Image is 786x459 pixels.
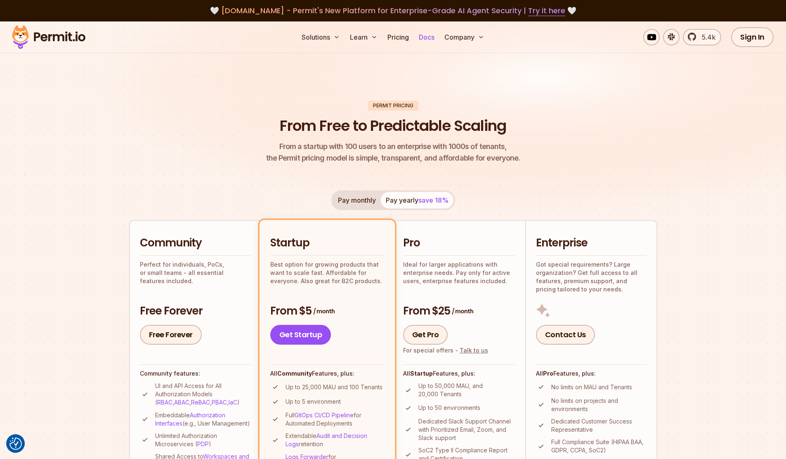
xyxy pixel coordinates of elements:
a: Free Forever [140,325,202,345]
p: Up to 50,000 MAU, and 20,000 Tenants [418,382,515,398]
button: Learn [347,29,381,45]
h3: From $25 [403,304,515,319]
button: Consent Preferences [9,438,22,450]
span: [DOMAIN_NAME] - Permit's New Platform for Enterprise-Grade AI Agent Security | [221,5,565,16]
a: GitOps CI/CD Pipeline [295,412,354,419]
p: Dedicated Slack Support Channel with Prioritized Email, Zoom, and Slack support [418,417,515,442]
p: Extendable retention [286,432,384,448]
a: Sign In [731,27,774,47]
h4: All Features, plus: [536,369,647,378]
p: Got special requirements? Large organization? Get full access to all features, premium support, a... [536,260,647,293]
p: Full Compliance Suite (HIPAA BAA, GDPR, CCPA, SoC2) [551,438,647,454]
a: Audit and Decision Logs [286,432,367,447]
img: Permit logo [8,23,89,51]
span: From a startup with 100 users to an enterprise with 1000s of tenants, [266,141,520,152]
p: the Permit pricing model is simple, transparent, and affordable for everyone. [266,141,520,164]
a: IaC [229,399,237,406]
h3: Free Forever [140,304,251,319]
div: Permit Pricing [368,101,418,111]
img: Revisit consent button [9,438,22,450]
h4: All Features, plus: [403,369,515,378]
a: Get Startup [270,325,331,345]
button: Company [441,29,488,45]
p: Embeddable (e.g., User Management) [155,411,251,428]
button: Pay monthly [333,192,381,208]
p: Best option for growing products that want to scale fast. Affordable for everyone. Also great for... [270,260,384,285]
a: 5.4k [683,29,721,45]
span: 5.4k [697,32,715,42]
a: RBAC [157,399,172,406]
a: Try it here [528,5,565,16]
a: Pricing [384,29,412,45]
a: ABAC [174,399,189,406]
strong: Community [277,370,312,377]
div: 🤍 🤍 [20,5,766,17]
a: Docs [415,29,438,45]
p: Perfect for individuals, PoCs, or small teams - all essential features included. [140,260,251,285]
p: No limits on MAU and Tenants [551,383,632,391]
a: ReBAC [191,399,210,406]
p: Up to 5 environment [286,397,341,406]
p: No limits on projects and environments [551,397,647,413]
h2: Startup [270,236,384,251]
p: Full for Automated Deployments [286,411,384,428]
p: UI and API Access for All Authorization Models ( , , , , ) [155,382,251,407]
p: Unlimited Authorization Microservices ( ) [155,432,251,448]
p: Up to 50 environments [418,404,480,412]
a: Contact Us [536,325,595,345]
div: For special offers - [403,346,488,355]
h2: Enterprise [536,236,647,251]
h1: From Free to Predictable Scaling [280,116,506,136]
h4: Community features: [140,369,251,378]
span: / month [313,307,335,315]
a: Authorization Interfaces [155,412,225,427]
p: Up to 25,000 MAU and 100 Tenants [286,383,382,391]
a: PBAC [212,399,227,406]
h2: Pro [403,236,515,251]
h2: Community [140,236,251,251]
strong: Startup [410,370,433,377]
button: Solutions [298,29,343,45]
a: Talk to us [460,347,488,354]
strong: Pro [543,370,553,377]
a: Get Pro [403,325,448,345]
p: Dedicated Customer Success Representative [551,417,647,434]
span: / month [452,307,473,315]
a: PDP [197,440,209,447]
p: Ideal for larger applications with enterprise needs. Pay only for active users, enterprise featur... [403,260,515,285]
h4: All Features, plus: [270,369,384,378]
h3: From $5 [270,304,384,319]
